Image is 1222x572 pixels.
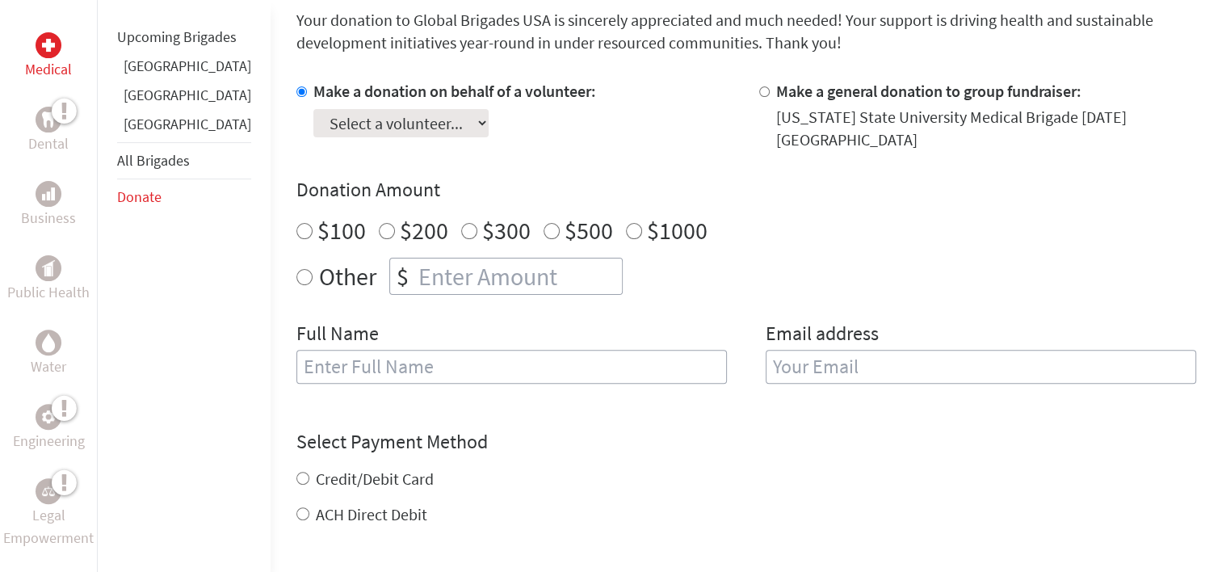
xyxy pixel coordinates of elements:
[124,57,251,75] a: [GEOGRAPHIC_DATA]
[296,429,1196,455] h4: Select Payment Method
[400,215,448,246] label: $200
[42,260,55,276] img: Public Health
[117,27,237,46] a: Upcoming Brigades
[42,410,55,423] img: Engineering
[296,350,727,384] input: Enter Full Name
[36,32,61,58] div: Medical
[31,355,66,378] p: Water
[117,179,251,215] li: Donate
[25,32,72,81] a: MedicalMedical
[42,111,55,127] img: Dental
[42,187,55,200] img: Business
[42,333,55,351] img: Water
[117,55,251,84] li: Ghana
[647,215,708,246] label: $1000
[42,486,55,496] img: Legal Empowerment
[13,430,85,452] p: Engineering
[117,187,162,206] a: Donate
[117,19,251,55] li: Upcoming Brigades
[36,330,61,355] div: Water
[13,404,85,452] a: EngineeringEngineering
[124,115,251,133] a: [GEOGRAPHIC_DATA]
[36,478,61,504] div: Legal Empowerment
[313,81,596,101] label: Make a donation on behalf of a volunteer:
[390,259,415,294] div: $
[482,215,531,246] label: $300
[776,106,1196,151] div: [US_STATE] State University Medical Brigade [DATE] [GEOGRAPHIC_DATA]
[3,504,94,549] p: Legal Empowerment
[36,255,61,281] div: Public Health
[296,177,1196,203] h4: Donation Amount
[117,142,251,179] li: All Brigades
[766,321,879,350] label: Email address
[36,181,61,207] div: Business
[317,215,366,246] label: $100
[21,207,76,229] p: Business
[316,469,434,489] label: Credit/Debit Card
[117,151,190,170] a: All Brigades
[3,478,94,549] a: Legal EmpowermentLegal Empowerment
[117,113,251,142] li: Panama
[25,58,72,81] p: Medical
[296,9,1196,54] p: Your donation to Global Brigades USA is sincerely appreciated and much needed! Your support is dr...
[36,107,61,132] div: Dental
[7,281,90,304] p: Public Health
[28,107,69,155] a: DentalDental
[7,255,90,304] a: Public HealthPublic Health
[316,504,427,524] label: ACH Direct Debit
[776,81,1081,101] label: Make a general donation to group fundraiser:
[42,39,55,52] img: Medical
[565,215,613,246] label: $500
[124,86,251,104] a: [GEOGRAPHIC_DATA]
[415,259,622,294] input: Enter Amount
[766,350,1196,384] input: Your Email
[36,404,61,430] div: Engineering
[296,321,379,350] label: Full Name
[117,84,251,113] li: Guatemala
[31,330,66,378] a: WaterWater
[28,132,69,155] p: Dental
[21,181,76,229] a: BusinessBusiness
[319,258,376,295] label: Other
